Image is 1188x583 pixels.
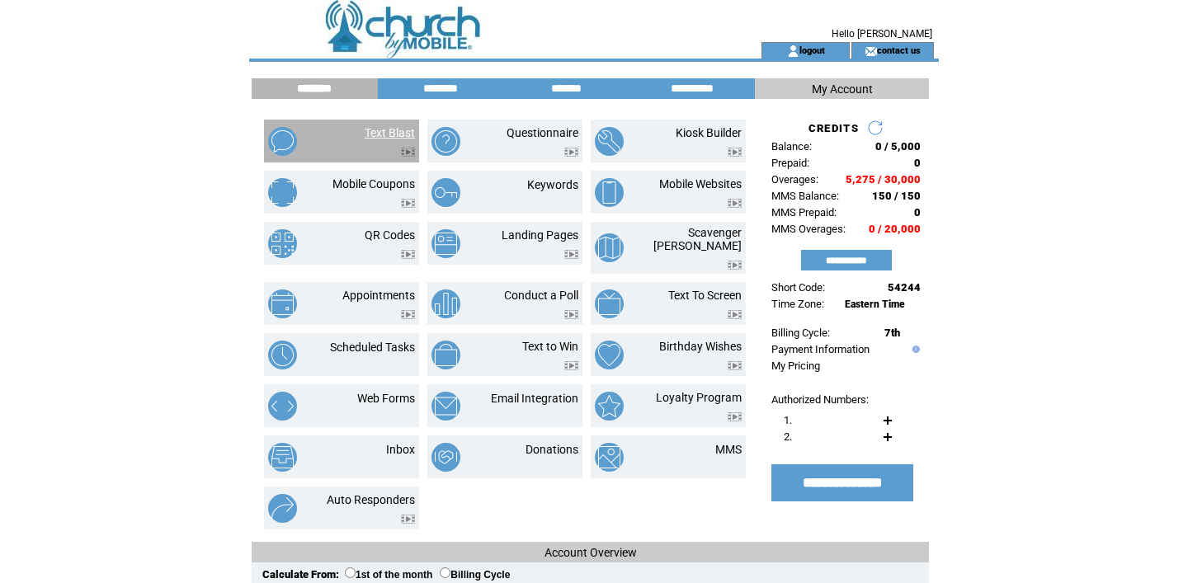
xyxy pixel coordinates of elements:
[595,443,624,472] img: mms.png
[386,443,415,456] a: Inbox
[502,228,578,242] a: Landing Pages
[507,126,578,139] a: Questionnaire
[908,346,920,353] img: help.gif
[268,443,297,472] img: inbox.png
[268,178,297,207] img: mobile-coupons.png
[262,568,339,581] span: Calculate From:
[268,229,297,258] img: qr-codes.png
[846,173,921,186] span: 5,275 / 30,000
[728,361,742,370] img: video.png
[365,126,415,139] a: Text Blast
[784,414,792,426] span: 1.
[595,127,624,156] img: kiosk-builder.png
[799,45,825,55] a: logout
[771,173,818,186] span: Overages:
[268,392,297,421] img: web-forms.png
[522,340,578,353] a: Text to Win
[728,148,742,157] img: video.png
[771,393,869,406] span: Authorized Numbers:
[771,343,870,355] a: Payment Information
[808,122,859,134] span: CREDITS
[595,233,624,262] img: scavenger-hunt.png
[401,250,415,259] img: video.png
[431,443,460,472] img: donations.png
[564,310,578,319] img: video.png
[595,289,624,318] img: text-to-screen.png
[771,190,839,202] span: MMS Balance:
[268,127,297,156] img: text-blast.png
[659,340,742,353] a: Birthday Wishes
[812,82,873,96] span: My Account
[504,289,578,302] a: Conduct a Poll
[656,391,742,404] a: Loyalty Program
[401,515,415,524] img: video.png
[431,178,460,207] img: keywords.png
[564,361,578,370] img: video.png
[771,157,809,169] span: Prepaid:
[884,327,900,339] span: 7th
[268,289,297,318] img: appointments.png
[865,45,877,58] img: contact_us_icon.gif
[771,206,837,219] span: MMS Prepaid:
[845,299,905,310] span: Eastern Time
[728,412,742,421] img: video.png
[877,45,921,55] a: contact us
[440,569,510,581] label: Billing Cycle
[787,45,799,58] img: account_icon.gif
[728,199,742,208] img: video.png
[676,126,742,139] a: Kiosk Builder
[595,392,624,421] img: loyalty-program.png
[401,148,415,157] img: video.png
[268,494,297,523] img: auto-responders.png
[345,567,356,578] input: 1st of the month
[832,28,932,40] span: Hello [PERSON_NAME]
[342,289,415,302] a: Appointments
[431,229,460,258] img: landing-pages.png
[268,341,297,369] img: scheduled-tasks.png
[869,223,921,235] span: 0 / 20,000
[914,157,921,169] span: 0
[914,206,921,219] span: 0
[659,177,742,190] a: Mobile Websites
[431,127,460,156] img: questionnaire.png
[327,493,415,506] a: Auto Responders
[491,392,578,405] a: Email Integration
[595,178,624,207] img: mobile-websites.png
[365,228,415,242] a: QR Codes
[401,199,415,208] img: video.png
[715,443,742,456] a: MMS
[401,310,415,319] img: video.png
[771,298,824,310] span: Time Zone:
[771,281,825,294] span: Short Code:
[357,392,415,405] a: Web Forms
[564,250,578,259] img: video.png
[527,178,578,191] a: Keywords
[431,289,460,318] img: conduct-a-poll.png
[564,148,578,157] img: video.png
[332,177,415,190] a: Mobile Coupons
[440,567,450,578] input: Billing Cycle
[872,190,921,202] span: 150 / 150
[771,327,830,339] span: Billing Cycle:
[595,341,624,369] img: birthday-wishes.png
[526,443,578,456] a: Donations
[728,261,742,270] img: video.png
[431,341,460,369] img: text-to-win.png
[771,360,820,372] a: My Pricing
[544,546,637,559] span: Account Overview
[431,392,460,421] img: email-integration.png
[345,569,432,581] label: 1st of the month
[771,140,812,153] span: Balance:
[875,140,921,153] span: 0 / 5,000
[888,281,921,294] span: 54244
[728,310,742,319] img: video.png
[784,430,792,443] span: 2.
[668,289,742,302] a: Text To Screen
[653,226,742,252] a: Scavenger [PERSON_NAME]
[330,341,415,354] a: Scheduled Tasks
[771,223,846,235] span: MMS Overages:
